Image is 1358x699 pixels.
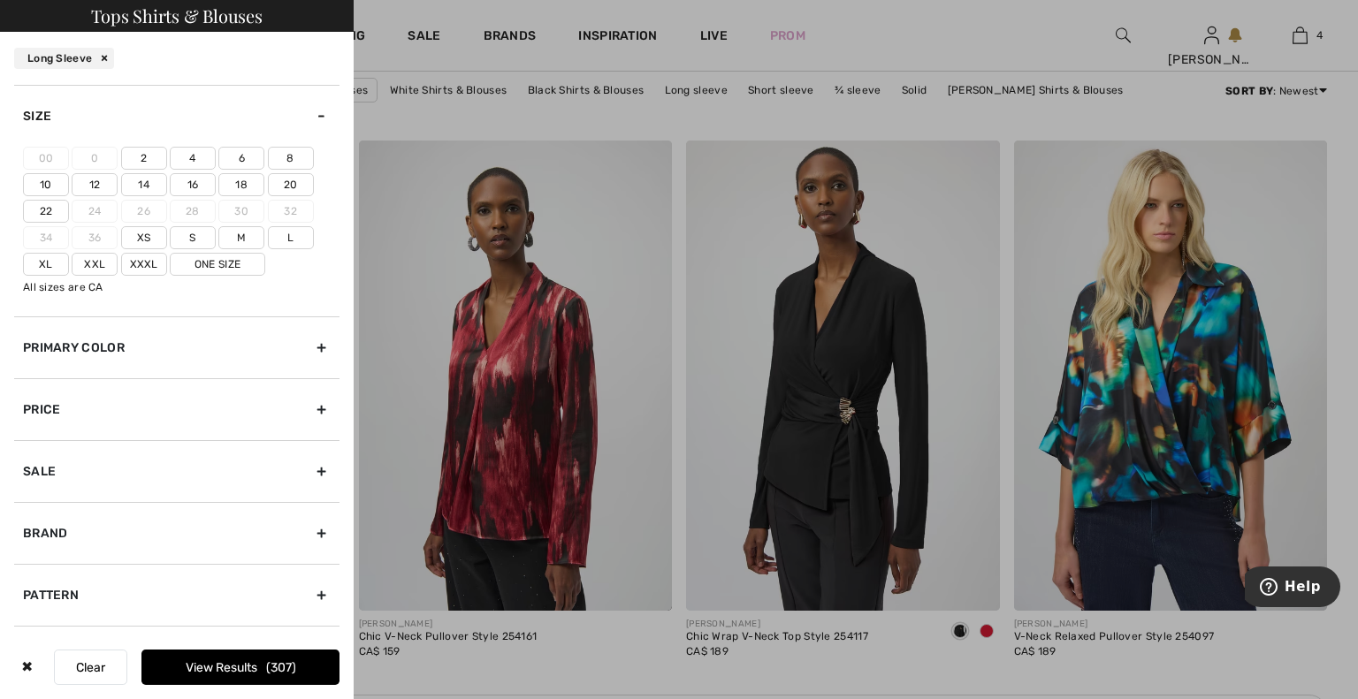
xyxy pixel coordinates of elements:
[23,147,69,170] label: 00
[1245,566,1340,611] iframe: Opens a widget where you can find more information
[14,650,40,685] div: ✖
[72,173,118,196] label: 12
[14,502,339,564] div: Brand
[170,200,216,223] label: 28
[268,200,314,223] label: 32
[121,147,167,170] label: 2
[268,226,314,249] label: L
[14,85,339,147] div: Size
[218,226,264,249] label: M
[14,564,339,626] div: Pattern
[268,173,314,196] label: 20
[170,173,216,196] label: 16
[218,147,264,170] label: 6
[14,316,339,378] div: Primary Color
[268,147,314,170] label: 8
[72,200,118,223] label: 24
[14,440,339,502] div: Sale
[141,650,339,685] button: View Results307
[54,650,127,685] button: Clear
[23,173,69,196] label: 10
[170,253,265,276] label: One Size
[14,378,339,440] div: Price
[266,660,296,675] span: 307
[23,226,69,249] label: 34
[23,253,69,276] label: Xl
[121,253,167,276] label: Xxxl
[170,147,216,170] label: 4
[218,200,264,223] label: 30
[72,147,118,170] label: 0
[121,226,167,249] label: Xs
[23,200,69,223] label: 22
[23,279,339,295] div: All sizes are CA
[72,253,118,276] label: Xxl
[121,173,167,196] label: 14
[218,173,264,196] label: 18
[14,48,114,69] div: Long Sleeve
[121,200,167,223] label: 26
[14,626,339,688] div: Sleeve length
[72,226,118,249] label: 36
[170,226,216,249] label: S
